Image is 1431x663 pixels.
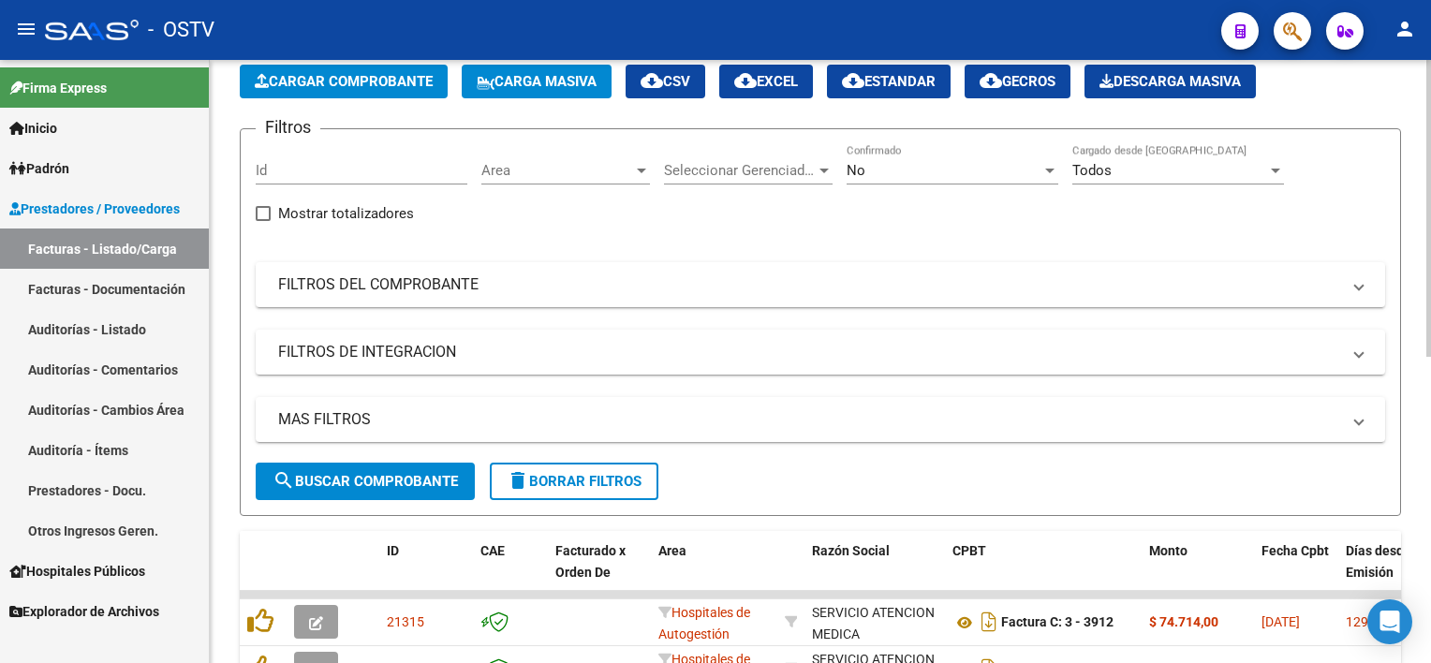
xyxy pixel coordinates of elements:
[9,118,57,139] span: Inicio
[9,601,159,622] span: Explorador de Archivos
[256,463,475,500] button: Buscar Comprobante
[273,473,458,490] span: Buscar Comprobante
[548,531,651,613] datatable-header-cell: Facturado x Orden De
[641,69,663,92] mat-icon: cloud_download
[278,274,1340,295] mat-panel-title: FILTROS DEL COMPROBANTE
[1084,65,1256,98] app-download-masive: Descarga masiva de comprobantes (adjuntos)
[651,531,777,613] datatable-header-cell: Area
[473,531,548,613] datatable-header-cell: CAE
[1346,614,1368,629] span: 129
[15,18,37,40] mat-icon: menu
[462,65,612,98] button: Carga Masiva
[1346,543,1411,580] span: Días desde Emisión
[490,463,658,500] button: Borrar Filtros
[278,342,1340,362] mat-panel-title: FILTROS DE INTEGRACION
[555,543,626,580] span: Facturado x Orden De
[804,531,945,613] datatable-header-cell: Razón Social
[1338,531,1423,613] datatable-header-cell: Días desde Emisión
[980,69,1002,92] mat-icon: cloud_download
[255,73,433,90] span: Cargar Comprobante
[812,602,937,641] div: 33684659249
[734,73,798,90] span: EXCEL
[240,65,448,98] button: Cargar Comprobante
[658,605,750,641] span: Hospitales de Autogestión
[256,114,320,140] h3: Filtros
[1254,531,1338,613] datatable-header-cell: Fecha Cpbt
[278,202,414,225] span: Mostrar totalizadores
[1367,599,1412,644] div: Open Intercom Messenger
[626,65,705,98] button: CSV
[658,543,686,558] span: Area
[256,262,1385,307] mat-expansion-panel-header: FILTROS DEL COMPROBANTE
[842,73,936,90] span: Estandar
[952,543,986,558] span: CPBT
[477,73,597,90] span: Carga Masiva
[1149,614,1218,629] strong: $ 74.714,00
[1099,73,1241,90] span: Descarga Masiva
[481,162,633,179] span: Area
[847,162,865,179] span: No
[273,469,295,492] mat-icon: search
[719,65,813,98] button: EXCEL
[641,73,690,90] span: CSV
[980,73,1055,90] span: Gecros
[827,65,951,98] button: Estandar
[480,543,505,558] span: CAE
[387,614,424,629] span: 21315
[1084,65,1256,98] button: Descarga Masiva
[1001,615,1114,630] strong: Factura C: 3 - 3912
[812,543,890,558] span: Razón Social
[507,473,642,490] span: Borrar Filtros
[9,78,107,98] span: Firma Express
[1149,543,1188,558] span: Monto
[148,9,214,51] span: - OSTV
[664,162,816,179] span: Seleccionar Gerenciador
[507,469,529,492] mat-icon: delete
[1142,531,1254,613] datatable-header-cell: Monto
[977,607,1001,637] i: Descargar documento
[1261,543,1329,558] span: Fecha Cpbt
[1394,18,1416,40] mat-icon: person
[278,409,1340,430] mat-panel-title: MAS FILTROS
[256,330,1385,375] mat-expansion-panel-header: FILTROS DE INTEGRACION
[9,561,145,582] span: Hospitales Públicos
[965,65,1070,98] button: Gecros
[734,69,757,92] mat-icon: cloud_download
[256,397,1385,442] mat-expansion-panel-header: MAS FILTROS
[1261,614,1300,629] span: [DATE]
[379,531,473,613] datatable-header-cell: ID
[9,158,69,179] span: Padrón
[9,199,180,219] span: Prestadores / Proveedores
[387,543,399,558] span: ID
[842,69,864,92] mat-icon: cloud_download
[1072,162,1112,179] span: Todos
[945,531,1142,613] datatable-header-cell: CPBT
